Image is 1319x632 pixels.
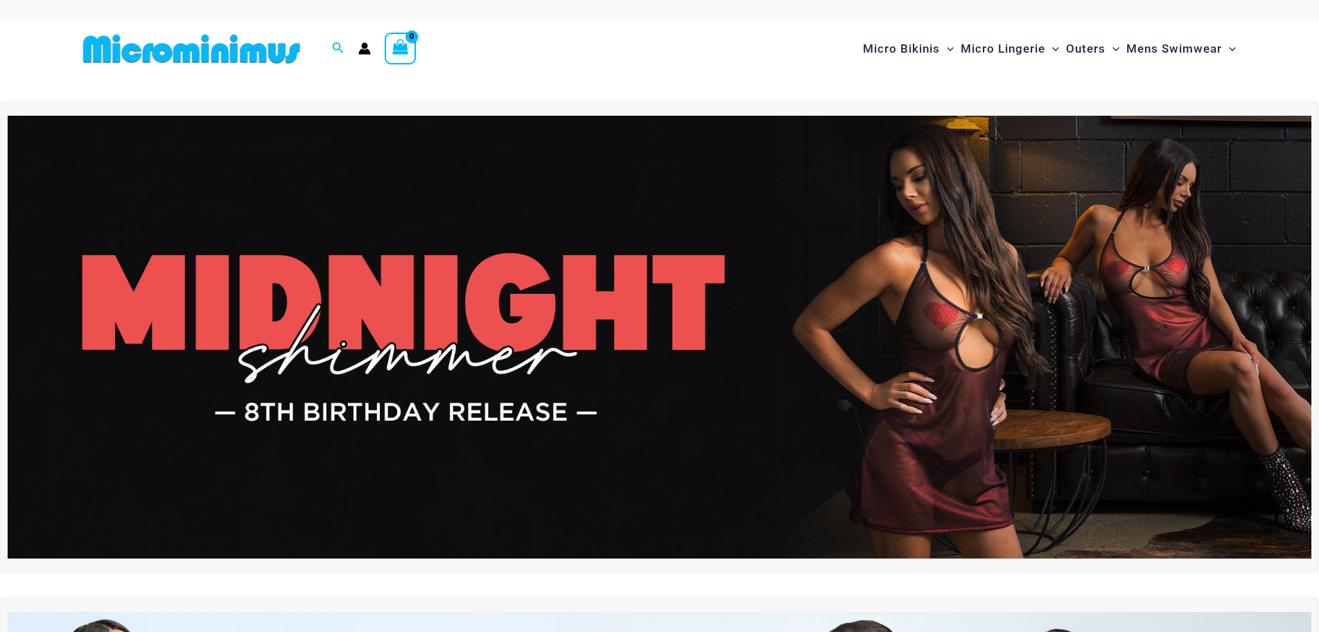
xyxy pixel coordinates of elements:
a: Account icon link [358,42,371,55]
a: Micro LingerieMenu ToggleMenu Toggle [957,28,1063,70]
span: Micro Bikinis [863,31,940,67]
span: Menu Toggle [1222,31,1236,67]
a: Micro BikinisMenu ToggleMenu Toggle [859,28,957,70]
a: OutersMenu ToggleMenu Toggle [1063,28,1123,70]
a: Search icon link [332,40,344,58]
nav: Site Navigation [857,26,1242,72]
span: Mens Swimwear [1126,31,1222,67]
img: Midnight Shimmer Red Dress [8,116,1311,559]
span: Menu Toggle [1045,31,1059,67]
a: Mens SwimwearMenu ToggleMenu Toggle [1123,28,1239,70]
a: View Shopping Cart, empty [385,33,417,64]
span: Menu Toggle [940,31,954,67]
span: Outers [1066,31,1106,67]
img: MM SHOP LOGO FLAT [78,33,306,64]
span: Menu Toggle [1106,31,1119,67]
span: Micro Lingerie [961,31,1045,67]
